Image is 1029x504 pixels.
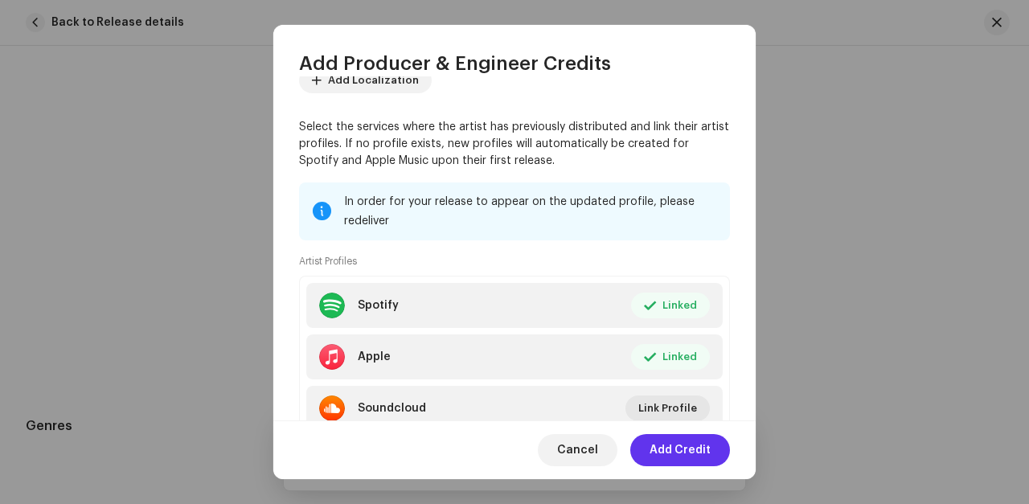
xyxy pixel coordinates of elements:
span: Add Localization [328,64,419,96]
span: Add Producer & Engineer Credits [299,51,611,76]
span: Link Profile [638,392,697,424]
button: Link Profile [625,395,710,421]
small: Artist Profiles [299,253,357,269]
span: Add Credit [650,434,711,466]
p: Select the services where the artist has previously distributed and link their artist profiles. I... [299,119,730,170]
div: Apple [358,350,391,363]
button: Linked [631,293,710,318]
span: Linked [662,289,697,322]
button: Add Localization [299,68,432,93]
button: Cancel [538,434,617,466]
div: Spotify [358,299,399,312]
span: Cancel [557,434,598,466]
div: In order for your release to appear on the updated profile, please redeliver [344,192,717,231]
div: Soundcloud [358,402,426,415]
button: Add Credit [630,434,730,466]
button: Linked [631,344,710,370]
span: Linked [662,341,697,373]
